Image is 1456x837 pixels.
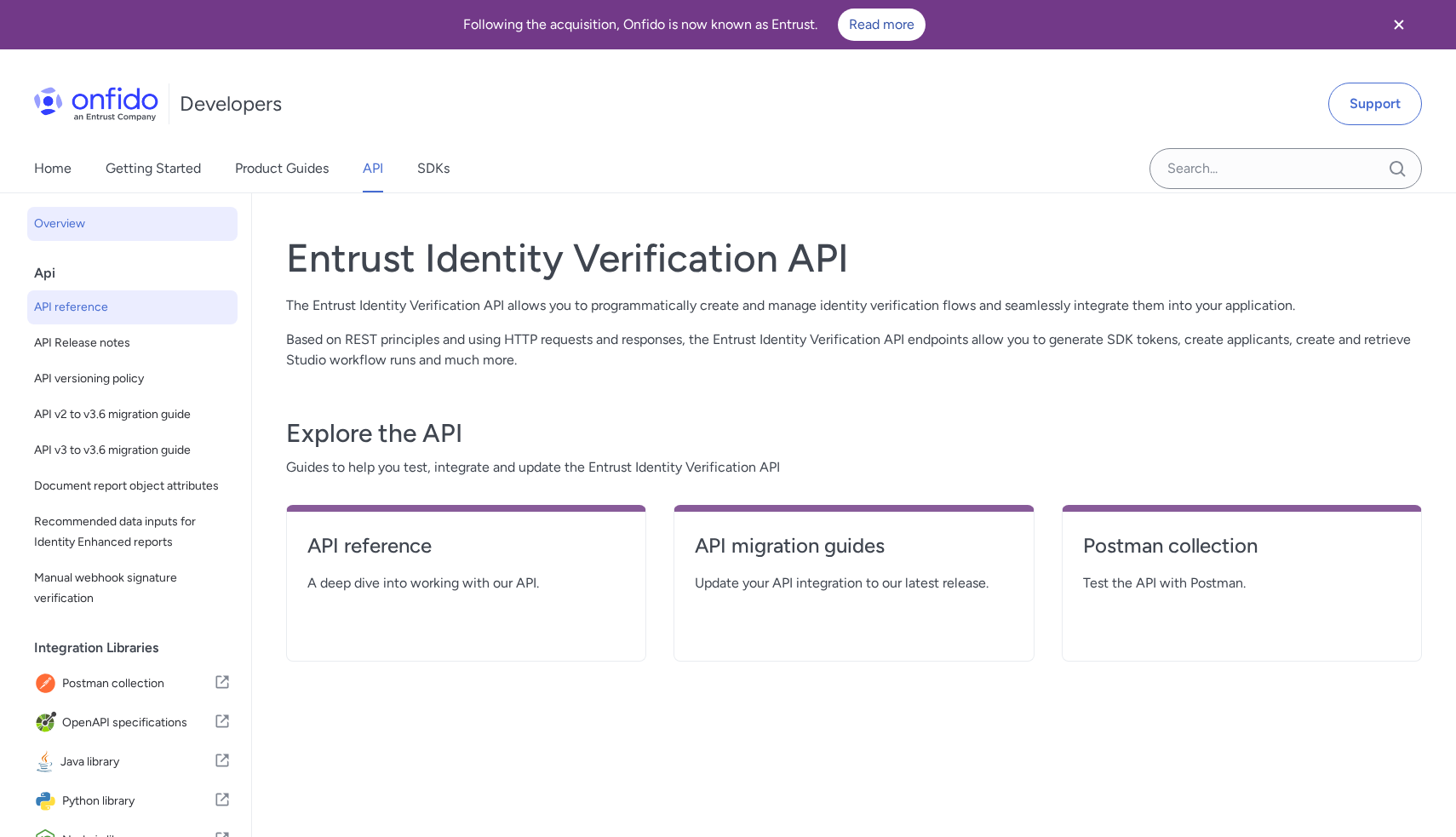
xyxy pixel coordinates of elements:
span: OpenAPI specifications [62,711,214,735]
img: IconJava library [34,750,60,774]
a: API v3 to v3.6 migration guide [27,433,238,467]
h1: Developers [180,90,282,118]
h4: Postman collection [1083,532,1401,559]
span: Java library [60,750,214,774]
a: API migration guides [695,532,1012,573]
a: IconOpenAPI specificationsOpenAPI specifications [27,704,238,742]
img: IconOpenAPI specifications [34,711,62,735]
span: A deep dive into working with our API. [307,573,625,593]
button: Close banner [1367,3,1430,46]
h3: Explore the API [286,416,1422,450]
span: API Release notes [34,333,231,353]
input: Onfido search input field [1149,148,1422,189]
span: Recommended data inputs for Identity Enhanced reports [34,512,231,553]
img: IconPython library [34,789,62,813]
span: Overview [34,214,231,234]
a: IconJava libraryJava library [27,743,238,781]
span: Postman collection [62,672,214,696]
img: IconPostman collection [34,672,62,696]
div: Following the acquisition, Onfido is now known as Entrust. [20,9,1367,41]
span: API versioning policy [34,369,231,389]
span: Manual webhook signature verification [34,568,231,609]
a: Manual webhook signature verification [27,561,238,616]
span: Update your API integration to our latest release. [695,573,1012,593]
a: Read more [838,9,926,41]
a: Support [1328,83,1422,125]
a: Postman collection [1083,532,1401,573]
div: Api [34,256,244,290]
a: API Release notes [27,326,238,360]
div: Integration Libraries [34,631,244,665]
a: Document report object attributes [27,469,238,503]
a: Getting Started [106,145,201,192]
img: Onfido Logo [34,87,158,121]
a: Overview [27,207,238,241]
span: API v3 to v3.6 migration guide [34,440,231,461]
span: API v2 to v3.6 migration guide [34,404,231,425]
span: Python library [62,789,214,813]
span: Test the API with Postman. [1083,573,1401,593]
h4: API reference [307,532,625,559]
a: Recommended data inputs for Identity Enhanced reports [27,505,238,559]
a: SDKs [417,145,450,192]
span: Document report object attributes [34,476,231,496]
span: API reference [34,297,231,318]
svg: Close banner [1389,14,1409,35]
a: IconPython libraryPython library [27,783,238,820]
a: Home [34,145,72,192]
a: API [363,145,383,192]
a: API v2 to v3.6 migration guide [27,398,238,432]
p: Based on REST principles and using HTTP requests and responses, the Entrust Identity Verification... [286,330,1422,370]
a: API reference [27,290,238,324]
h1: Entrust Identity Verification API [286,234,1422,282]
span: Guides to help you test, integrate and update the Entrust Identity Verification API [286,457,1422,478]
a: API reference [307,532,625,573]
a: IconPostman collectionPostman collection [27,665,238,702]
h4: API migration guides [695,532,1012,559]
p: The Entrust Identity Verification API allows you to programmatically create and manage identity v... [286,295,1422,316]
a: API versioning policy [27,362,238,396]
a: Product Guides [235,145,329,192]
